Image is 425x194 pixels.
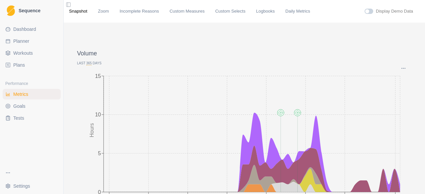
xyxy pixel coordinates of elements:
button: Settings [3,181,61,191]
a: Daily Metrics [286,8,310,15]
span: Sequence [19,8,41,13]
div: Performance [3,78,61,89]
a: Planner [3,36,61,46]
button: Options [400,66,406,71]
span: Workouts [13,50,33,56]
a: Custom Measures [170,8,205,15]
a: Snapshot [69,8,87,15]
span: 365 [86,61,92,65]
tspan: 15 [95,73,101,79]
a: Plans [3,60,61,70]
a: Metrics [3,89,61,99]
span: Planner [13,38,29,44]
a: Goals [3,101,61,111]
tspan: 10 [95,112,101,117]
span: Metrics [13,91,28,97]
span: Goals [13,103,26,109]
a: Tests [3,113,61,123]
a: Custom Selects [215,8,245,15]
tspan: Hours [89,123,95,137]
img: Logo [7,5,15,16]
a: LogoSequence [3,3,61,19]
span: Plans [13,62,25,68]
p: Last Days [77,61,412,66]
span: Tests [13,115,24,121]
tspan: 5 [98,151,101,156]
a: Zoom [98,8,109,15]
a: Incomplete Reasons [120,8,159,15]
p: Volume [77,49,412,58]
a: Logbooks [256,8,275,15]
span: Dashboard [13,26,36,32]
label: Display Demo Data [376,8,413,15]
a: Workouts [3,48,61,58]
a: Dashboard [3,24,61,34]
